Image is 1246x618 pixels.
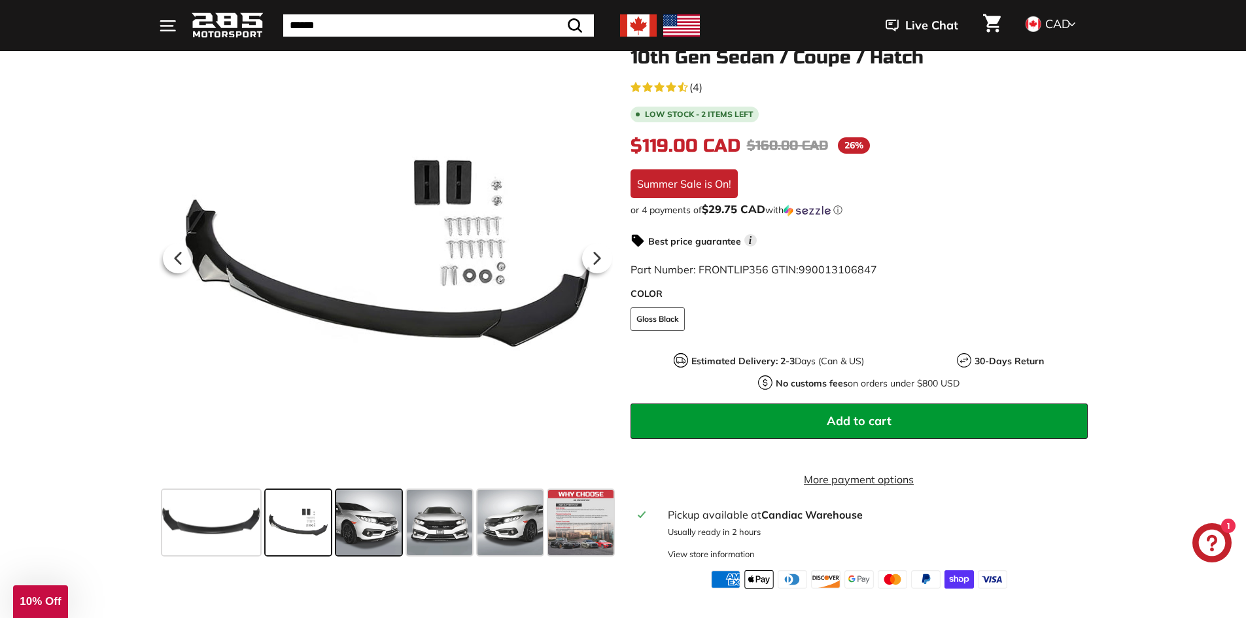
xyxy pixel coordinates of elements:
[911,570,941,589] img: paypal
[20,595,61,608] span: 10% Off
[975,355,1044,367] strong: 30-Days Return
[631,169,738,198] div: Summer Sale is On!
[744,234,757,247] span: i
[192,10,264,41] img: Logo_285_Motorsport_areodynamics_components
[838,137,870,154] span: 26%
[844,570,874,589] img: google_pay
[668,526,1079,538] p: Usually ready in 2 hours
[776,377,848,389] strong: No customs fees
[776,377,960,390] p: on orders under $800 USD
[631,27,1088,68] h1: Front Lip Splitter - [DATE]-[DATE] Honda Civic 10th Gen Sedan / Coupe / Hatch
[648,235,741,247] strong: Best price guarantee
[778,570,807,589] img: diners_club
[711,570,740,589] img: american_express
[631,135,740,157] span: $119.00 CAD
[631,203,1088,216] div: or 4 payments of$29.75 CADwithSezzle Click to learn more about Sezzle
[944,570,974,589] img: shopify_pay
[631,403,1088,439] button: Add to cart
[827,413,891,428] span: Add to cart
[691,354,864,368] p: Days (Can & US)
[975,3,1009,48] a: Cart
[978,570,1007,589] img: visa
[283,14,594,37] input: Search
[631,78,1088,95] a: 4.3 rating (4 votes)
[905,17,958,34] span: Live Chat
[689,79,702,95] span: (4)
[799,263,877,276] span: 990013106847
[631,287,1088,301] label: COLOR
[691,355,795,367] strong: Estimated Delivery: 2-3
[811,570,840,589] img: discover
[761,508,863,521] strong: Candiac Warehouse
[668,548,755,560] div: View store information
[1045,16,1070,31] span: CAD
[747,137,828,154] span: $160.00 CAD
[631,203,1088,216] div: or 4 payments of with
[631,472,1088,487] a: More payment options
[744,570,774,589] img: apple_pay
[13,585,68,618] div: 10% Off
[668,507,1079,523] div: Pickup available at
[1188,523,1236,566] inbox-online-store-chat: Shopify online store chat
[878,570,907,589] img: master
[702,202,765,216] span: $29.75 CAD
[869,9,975,42] button: Live Chat
[631,263,877,276] span: Part Number: FRONTLIP356 GTIN:
[645,111,753,118] span: Low stock - 2 items left
[784,205,831,216] img: Sezzle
